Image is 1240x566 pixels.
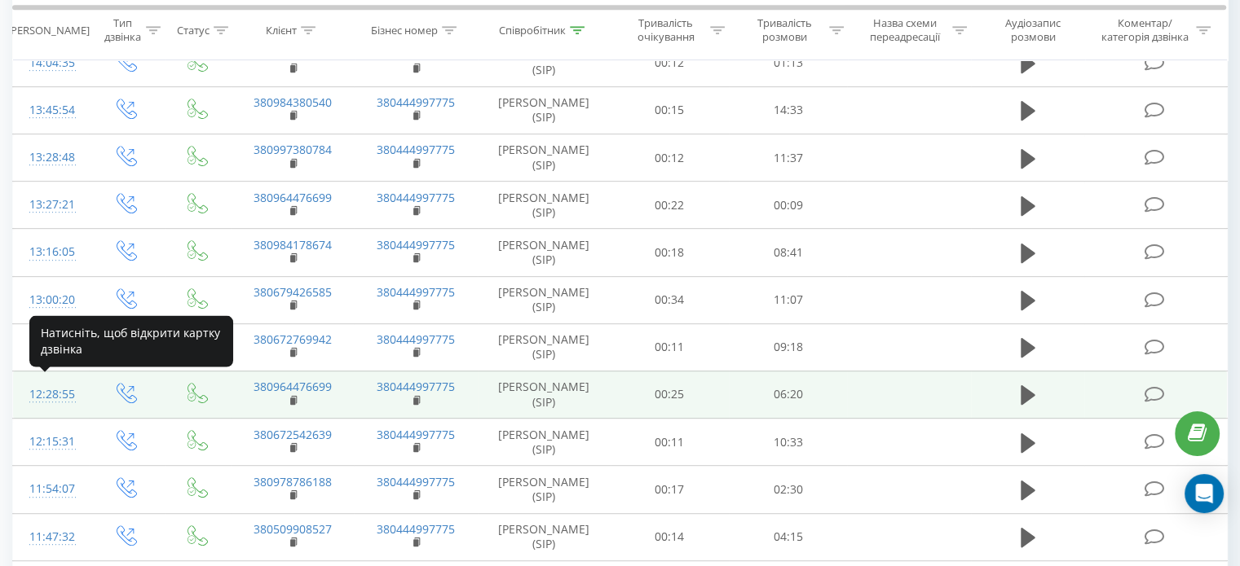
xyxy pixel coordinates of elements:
td: 00:11 [611,419,729,466]
div: Назва схеми переадресації [863,17,948,45]
div: 11:47:32 [29,521,73,553]
td: 00:18 [611,229,729,276]
a: 380984380540 [254,94,332,110]
div: Аудіозапис розмови [986,17,1081,45]
a: 380672542639 [254,427,332,442]
td: 00:12 [611,134,729,182]
a: 380444997775 [377,331,455,347]
td: 02:30 [729,466,847,513]
td: 00:22 [611,182,729,229]
a: 380679426585 [254,284,332,300]
div: 13:27:21 [29,189,73,221]
td: 00:34 [611,276,729,323]
td: 00:09 [729,182,847,229]
a: 380984178674 [254,237,332,252]
a: 380444997775 [377,94,455,110]
td: 11:07 [729,276,847,323]
div: 13:45:54 [29,94,73,126]
td: [PERSON_NAME] (SIP) [478,134,611,182]
a: 380978786188 [254,474,332,489]
div: 14:04:35 [29,47,73,79]
div: Коментар/категорія дзвінка [1097,17,1192,45]
td: 06:20 [729,371,847,418]
a: 380444997775 [377,521,455,537]
div: 13:28:48 [29,142,73,173]
td: [PERSON_NAME] (SIP) [478,419,611,466]
div: Тривалість розмови [744,17,825,45]
div: Статус [177,24,210,37]
td: 10:33 [729,419,847,466]
div: 13:00:20 [29,284,73,316]
a: 380444997775 [377,284,455,300]
div: 12:28:55 [29,379,73,410]
td: [PERSON_NAME] (SIP) [478,86,611,134]
a: 380964476699 [254,190,332,205]
div: Тип дзвінка [103,17,141,45]
div: Натисніть, щоб відкрити картку дзвінка [29,315,233,366]
div: 13:16:05 [29,236,73,268]
td: [PERSON_NAME] (SIP) [478,229,611,276]
td: [PERSON_NAME] (SIP) [478,182,611,229]
td: [PERSON_NAME] (SIP) [478,513,611,560]
a: 380444997775 [377,142,455,157]
div: Співробітник [499,24,566,37]
a: 380444997775 [377,427,455,442]
a: 380509908527 [254,521,332,537]
td: 01:13 [729,39,847,86]
td: 00:17 [611,466,729,513]
a: 380964476699 [254,379,332,394]
td: [PERSON_NAME] (SIP) [478,39,611,86]
div: [PERSON_NAME] [7,24,90,37]
a: 380672769942 [254,331,332,347]
td: [PERSON_NAME] (SIP) [478,371,611,418]
div: 12:15:31 [29,426,73,458]
td: 00:14 [611,513,729,560]
td: 08:41 [729,229,847,276]
td: 00:25 [611,371,729,418]
div: Тривалість очікування [625,17,707,45]
td: 00:11 [611,323,729,371]
div: 11:54:07 [29,473,73,505]
a: 380444997775 [377,190,455,205]
td: 00:12 [611,39,729,86]
td: [PERSON_NAME] (SIP) [478,323,611,371]
td: 00:15 [611,86,729,134]
td: 09:18 [729,323,847,371]
div: Клієнт [266,24,297,37]
td: 04:15 [729,513,847,560]
a: 380444997775 [377,474,455,489]
a: 380444997775 [377,237,455,252]
td: 11:37 [729,134,847,182]
td: [PERSON_NAME] (SIP) [478,466,611,513]
div: Бізнес номер [371,24,438,37]
a: 380444997775 [377,379,455,394]
a: 380997380784 [254,142,332,157]
div: Open Intercom Messenger [1185,474,1224,513]
td: [PERSON_NAME] (SIP) [478,276,611,323]
td: 14:33 [729,86,847,134]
